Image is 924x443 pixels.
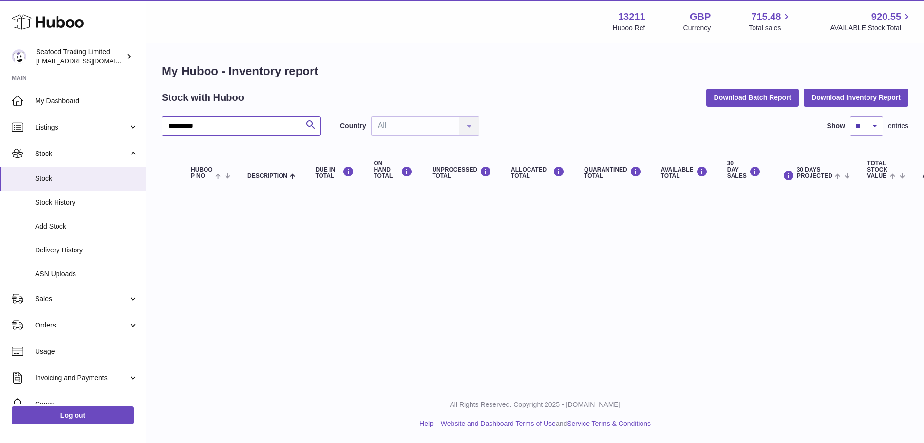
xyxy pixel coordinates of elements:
span: Stock [35,174,138,183]
span: Description [247,173,287,179]
a: Website and Dashboard Terms of Use [441,420,556,427]
h1: My Huboo - Inventory report [162,63,908,79]
div: UNPROCESSED Total [432,166,491,179]
div: Huboo Ref [613,23,645,33]
span: Total stock value [867,160,887,180]
span: Add Stock [35,222,138,231]
span: 30 DAYS PROJECTED [797,167,832,179]
span: 715.48 [751,10,781,23]
div: ON HAND Total [374,160,413,180]
img: online@rickstein.com [12,49,26,64]
span: AVAILABLE Stock Total [830,23,912,33]
span: Stock History [35,198,138,207]
li: and [437,419,651,428]
strong: GBP [690,10,711,23]
span: My Dashboard [35,96,138,106]
button: Download Batch Report [706,89,799,106]
div: ALLOCATED Total [511,166,565,179]
span: ASN Uploads [35,270,138,279]
span: entries [888,121,908,131]
label: Show [827,121,845,131]
span: Cases [35,400,138,409]
span: Sales [35,294,128,304]
h2: Stock with Huboo [162,91,244,104]
span: Huboo P no [191,167,213,179]
div: 30 DAY SALES [727,160,761,180]
label: Country [340,121,366,131]
div: QUARANTINED Total [584,166,641,179]
span: Usage [35,347,138,356]
div: AVAILABLE Total [661,166,708,179]
a: 920.55 AVAILABLE Stock Total [830,10,912,33]
span: [EMAIL_ADDRESS][DOMAIN_NAME] [36,57,143,65]
span: Total sales [749,23,792,33]
a: 715.48 Total sales [749,10,792,33]
a: Log out [12,406,134,424]
a: Service Terms & Conditions [567,420,651,427]
span: 920.55 [871,10,901,23]
div: Currency [683,23,711,33]
div: DUE IN TOTAL [315,166,354,179]
p: All Rights Reserved. Copyright 2025 - [DOMAIN_NAME] [154,400,916,409]
strong: 13211 [618,10,645,23]
span: Orders [35,321,128,330]
span: Listings [35,123,128,132]
div: Seafood Trading Limited [36,47,124,66]
span: Invoicing and Payments [35,373,128,383]
a: Help [419,420,434,427]
span: Stock [35,149,128,158]
span: Delivery History [35,246,138,255]
button: Download Inventory Report [804,89,908,106]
